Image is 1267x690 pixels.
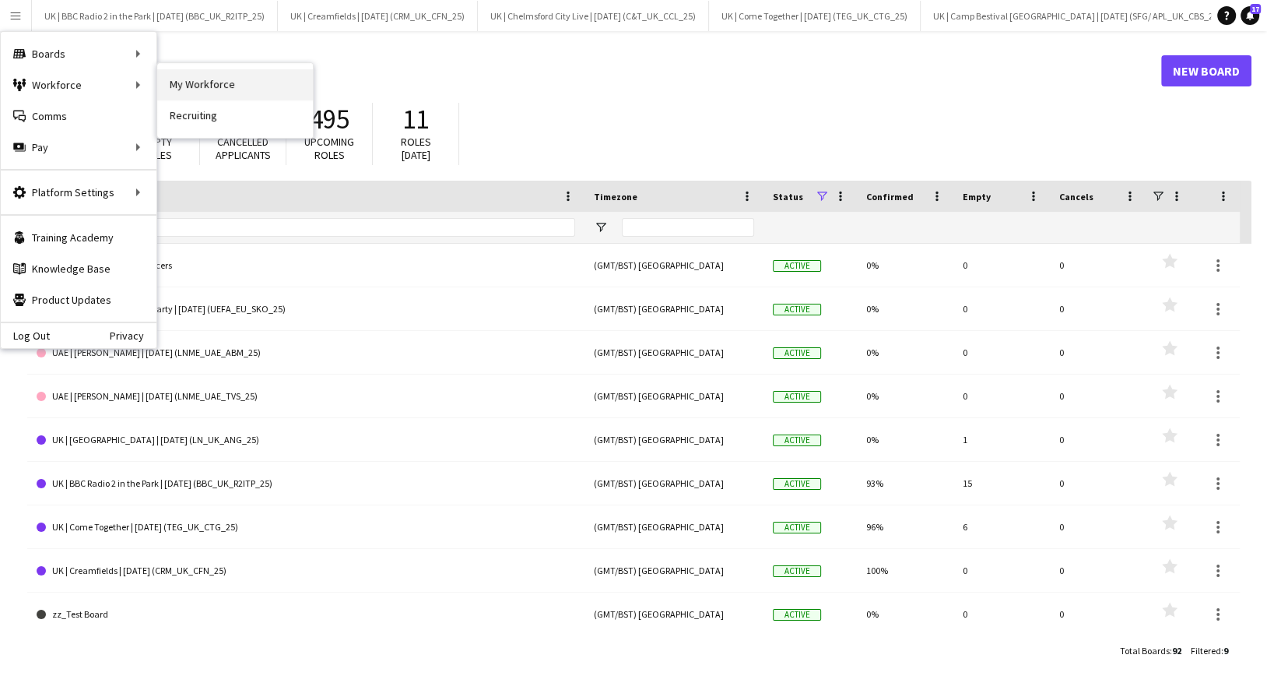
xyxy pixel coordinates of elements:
[1120,645,1170,657] span: Total Boards
[584,505,763,548] div: (GMT/BST) [GEOGRAPHIC_DATA]
[278,1,478,31] button: UK | Creamfields | [DATE] (CRM_UK_CFN_25)
[584,549,763,592] div: (GMT/BST) [GEOGRAPHIC_DATA]
[857,549,953,592] div: 100%
[857,287,953,330] div: 0%
[1191,645,1221,657] span: Filtered
[953,375,1050,417] div: 0
[773,478,821,490] span: Active
[953,418,1050,461] div: 1
[921,1,1234,31] button: UK | Camp Bestival [GEOGRAPHIC_DATA] | [DATE] (SFG/ APL_UK_CBS_25)
[594,220,608,234] button: Open Filter Menu
[857,505,953,548] div: 96%
[1241,6,1259,25] a: 17
[1050,462,1146,505] div: 0
[953,549,1050,592] div: 0
[1050,549,1146,592] div: 0
[1050,505,1146,548] div: 0
[584,287,763,330] div: (GMT/BST) [GEOGRAPHIC_DATA]
[37,549,575,593] a: UK | Creamfields | [DATE] (CRM_UK_CFN_25)
[584,593,763,635] div: (GMT/BST) [GEOGRAPHIC_DATA]
[1,38,156,69] div: Boards
[1059,191,1093,202] span: Cancels
[857,593,953,635] div: 0%
[37,287,575,331] a: EU | UEFA Season Kick-off Party | [DATE] (UEFA_EU_SKO_25)
[1,284,156,315] a: Product Updates
[1,69,156,100] div: Workforce
[953,593,1050,635] div: 0
[1050,593,1146,635] div: 0
[773,609,821,621] span: Active
[1120,635,1181,666] div: :
[953,244,1050,287] div: 0
[310,102,349,136] span: 495
[857,244,953,287] div: 0%
[773,435,821,446] span: Active
[1,100,156,132] a: Comms
[773,304,821,315] span: Active
[773,522,821,533] span: Active
[37,375,575,418] a: UAE | [PERSON_NAME] | [DATE] (LNME_UAE_TVS_25)
[1050,287,1146,330] div: 0
[1,177,156,208] div: Platform Settings
[157,100,313,132] a: Recruiting
[37,418,575,462] a: UK | [GEOGRAPHIC_DATA] | [DATE] (LN_UK_ANG_25)
[1050,244,1146,287] div: 0
[37,331,575,375] a: UAE | [PERSON_NAME] | [DATE] (LNME_UAE_ABM_25)
[953,331,1050,374] div: 0
[584,418,763,461] div: (GMT/BST) [GEOGRAPHIC_DATA]
[402,102,429,136] span: 11
[1050,375,1146,417] div: 0
[37,244,575,287] a: 1. FAB | Long Term Freelancers
[584,244,763,287] div: (GMT/BST) [GEOGRAPHIC_DATA]
[1050,331,1146,374] div: 0
[37,505,575,549] a: UK | Come Together | [DATE] (TEG_UK_CTG_25)
[622,218,754,237] input: Timezone Filter Input
[953,287,1050,330] div: 0
[857,462,953,505] div: 93%
[1,329,50,342] a: Log Out
[857,418,953,461] div: 0%
[953,462,1050,505] div: 15
[37,593,575,636] a: zz_Test Board
[773,347,821,359] span: Active
[478,1,709,31] button: UK | Chelmsford City Live | [DATE] (C&T_UK_CCL_25)
[1172,645,1181,657] span: 92
[584,331,763,374] div: (GMT/BST) [GEOGRAPHIC_DATA]
[857,331,953,374] div: 0%
[1,222,156,253] a: Training Academy
[866,191,914,202] span: Confirmed
[32,1,278,31] button: UK | BBC Radio 2 in the Park | [DATE] (BBC_UK_R2ITP_25)
[773,391,821,403] span: Active
[1050,418,1146,461] div: 0
[65,218,575,237] input: Board name Filter Input
[1161,55,1251,86] a: New Board
[1,132,156,163] div: Pay
[594,191,637,202] span: Timezone
[584,375,763,417] div: (GMT/BST) [GEOGRAPHIC_DATA]
[27,59,1161,83] h1: Boards
[157,69,313,100] a: My Workforce
[773,191,803,202] span: Status
[709,1,921,31] button: UK | Come Together | [DATE] (TEG_UK_CTG_25)
[1223,645,1228,657] span: 9
[304,135,354,162] span: Upcoming roles
[37,462,575,505] a: UK | BBC Radio 2 in the Park | [DATE] (BBC_UK_R2ITP_25)
[953,505,1050,548] div: 6
[773,565,821,577] span: Active
[110,329,156,342] a: Privacy
[773,260,821,272] span: Active
[963,191,991,202] span: Empty
[584,462,763,505] div: (GMT/BST) [GEOGRAPHIC_DATA]
[857,375,953,417] div: 0%
[216,135,271,162] span: Cancelled applicants
[1250,4,1261,14] span: 17
[1191,635,1228,666] div: :
[1,253,156,284] a: Knowledge Base
[401,135,431,162] span: Roles [DATE]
